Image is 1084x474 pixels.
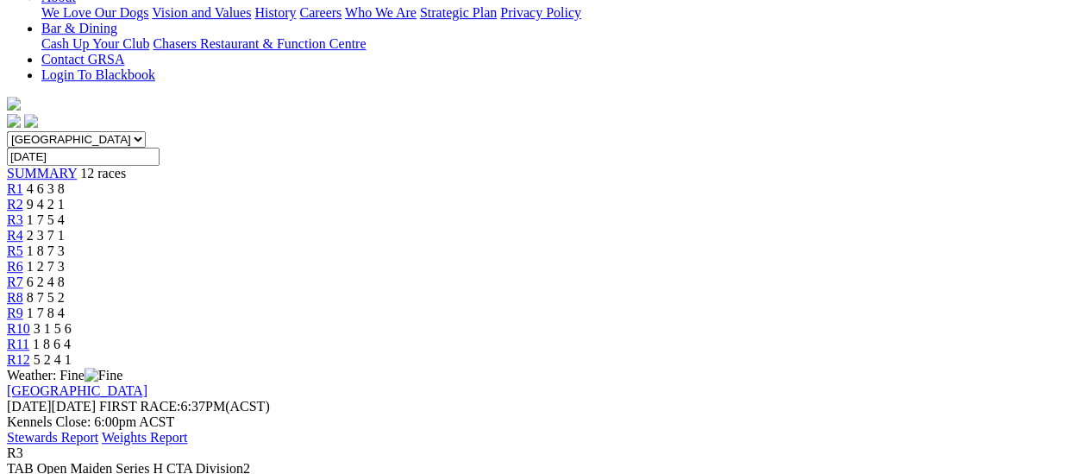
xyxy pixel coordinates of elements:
a: R4 [7,228,23,243]
a: R9 [7,306,23,320]
a: R1 [7,181,23,196]
span: 3 1 5 6 [34,321,72,336]
a: Careers [299,5,341,20]
span: 2 3 7 1 [27,228,65,243]
span: 1 8 6 4 [33,337,71,351]
a: SUMMARY [7,166,77,180]
span: FIRST RACE: [99,399,180,414]
span: [DATE] [7,399,52,414]
div: Bar & Dining [41,36,1077,52]
a: Privacy Policy [500,5,581,20]
span: [DATE] [7,399,96,414]
a: Stewards Report [7,430,98,445]
img: twitter.svg [24,114,38,128]
span: 1 7 5 4 [27,212,65,227]
a: R10 [7,321,30,336]
a: History [254,5,296,20]
a: Who We Are [345,5,417,20]
input: Select date [7,148,160,166]
span: Weather: Fine [7,368,122,382]
a: Bar & Dining [41,21,117,35]
a: R5 [7,243,23,258]
a: R2 [7,197,23,212]
span: 1 8 7 3 [27,243,65,258]
a: Weights Report [102,430,188,445]
span: 6:37PM(ACST) [99,399,270,414]
img: facebook.svg [7,114,21,128]
span: 1 2 7 3 [27,259,65,274]
span: 8 7 5 2 [27,290,65,305]
a: Strategic Plan [420,5,497,20]
div: About [41,5,1077,21]
span: 6 2 4 8 [27,275,65,289]
img: Fine [85,368,122,383]
div: Kennels Close: 6:00pm ACST [7,414,1077,430]
span: 4 6 3 8 [27,181,65,196]
a: Chasers Restaurant & Function Centre [153,36,366,51]
span: 1 7 8 4 [27,306,65,320]
span: 9 4 2 1 [27,197,65,212]
a: R12 [7,352,30,367]
a: R11 [7,337,29,351]
a: Contact GRSA [41,52,124,66]
span: 12 races [80,166,126,180]
a: R7 [7,275,23,289]
a: [GEOGRAPHIC_DATA] [7,383,147,398]
a: Cash Up Your Club [41,36,149,51]
a: R8 [7,290,23,305]
a: R3 [7,212,23,227]
img: logo-grsa-white.png [7,97,21,111]
a: R6 [7,259,23,274]
span: 5 2 4 1 [34,352,72,367]
a: Vision and Values [152,5,251,20]
span: R3 [7,446,23,460]
a: Login To Blackbook [41,67,155,82]
a: We Love Our Dogs [41,5,148,20]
